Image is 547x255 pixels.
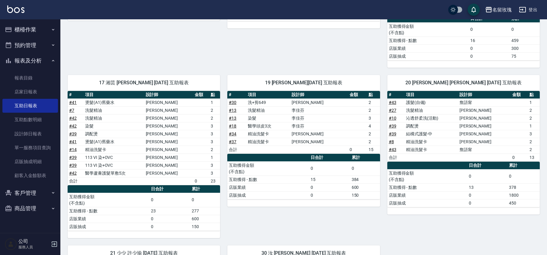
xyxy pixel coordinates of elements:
[69,147,77,152] a: #14
[405,130,458,138] td: 結構式護髮-中
[467,191,507,199] td: 0
[2,185,58,201] button: 客戶管理
[350,161,380,176] td: 0
[5,238,17,250] img: Person
[144,153,194,161] td: [PERSON_NAME]
[468,4,480,16] button: save
[510,44,540,52] td: 300
[209,146,220,153] td: 2
[84,114,144,122] td: 洗髮精油
[246,138,290,146] td: 精油洗髮卡
[387,22,469,37] td: 互助獲得金額 (不含點)
[84,146,144,153] td: 精油洗髮卡
[309,176,350,183] td: 15
[18,238,49,244] h5: 公司
[2,113,58,127] a: 互助點數明細
[2,37,58,53] button: 預約管理
[350,183,380,191] td: 600
[528,122,540,130] td: 1
[209,114,220,122] td: 2
[2,169,58,182] a: 顧客入金餘額表
[387,153,405,161] td: 合計
[389,147,396,152] a: #43
[367,146,380,153] td: 15
[149,185,190,193] th: 日合計
[290,138,348,146] td: [PERSON_NAME]
[290,106,348,114] td: 李佳芬
[510,37,540,44] td: 459
[209,130,220,138] td: 3
[209,177,220,185] td: 23
[405,146,458,153] td: 精油洗髮卡
[149,215,190,223] td: 0
[367,130,380,138] td: 2
[467,162,507,169] th: 日合計
[467,199,507,207] td: 0
[68,185,220,231] table: a dense table
[229,116,236,121] a: #13
[144,114,194,122] td: [PERSON_NAME]
[348,91,367,99] th: 金額
[309,191,350,199] td: 0
[144,146,194,153] td: [PERSON_NAME]
[290,122,348,130] td: 李佳芬
[350,154,380,162] th: 累計
[2,99,58,113] a: 互助日報表
[84,91,144,99] th: 項目
[387,191,467,199] td: 店販業績
[510,52,540,60] td: 75
[68,177,84,185] td: 合計
[149,223,190,231] td: 0
[458,130,511,138] td: [PERSON_NAME]
[69,171,77,176] a: #42
[2,53,58,69] button: 報表及分析
[69,163,77,168] a: #39
[483,4,514,16] button: 名留玫瑰
[528,98,540,106] td: 1
[367,122,380,130] td: 4
[290,98,348,106] td: [PERSON_NAME]
[144,169,194,177] td: [PERSON_NAME]
[367,106,380,114] td: 2
[69,116,77,121] a: #42
[229,100,236,105] a: #30
[387,199,467,207] td: 店販抽成
[528,138,540,146] td: 2
[528,106,540,114] td: 2
[367,91,380,99] th: 點
[309,183,350,191] td: 0
[467,183,507,191] td: 13
[190,223,220,231] td: 150
[84,130,144,138] td: 調配燙
[193,91,209,99] th: 金額
[467,169,507,183] td: 0
[84,122,144,130] td: 染髮
[389,116,396,121] a: #10
[387,169,467,183] td: 互助獲得金額 (不含點)
[405,122,458,130] td: 調配燙
[7,5,24,13] img: Logo
[69,131,77,136] a: #39
[246,106,290,114] td: 洗髮精油
[227,191,309,199] td: 店販抽成
[387,37,469,44] td: 互助獲得 - 點數
[84,98,144,106] td: 燙髮(A1)舊藥水
[517,4,540,15] button: 登出
[75,80,213,86] span: 17 湘芸 [PERSON_NAME] [DATE] 互助報表
[144,130,194,138] td: [PERSON_NAME]
[68,91,84,99] th: #
[469,37,510,44] td: 16
[469,52,510,60] td: 0
[84,153,144,161] td: 113 VI 染+OVC
[389,108,396,113] a: #27
[227,183,309,191] td: 店販業績
[387,162,540,207] table: a dense table
[507,183,540,191] td: 378
[149,193,190,207] td: 0
[528,146,540,153] td: 2
[190,207,220,215] td: 277
[458,138,511,146] td: [PERSON_NAME]
[458,114,511,122] td: [PERSON_NAME]
[68,215,149,223] td: 店販業績
[69,155,77,160] a: #39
